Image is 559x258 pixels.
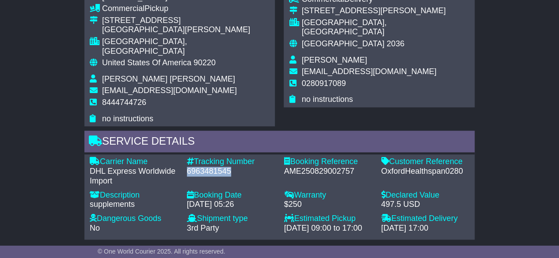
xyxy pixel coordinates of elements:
div: Declared Value [381,190,469,200]
div: [DATE] 17:00 [381,223,469,233]
span: [PERSON_NAME] [PERSON_NAME] [102,75,235,83]
div: Dangerous Goods [90,213,178,223]
div: AME250829002757 [284,167,372,176]
span: [EMAIL_ADDRESS][DOMAIN_NAME] [102,86,237,95]
div: Description [90,190,178,200]
span: United States Of America [102,58,191,67]
div: 497.5 USD [381,199,469,209]
div: Estimated Pickup [284,213,372,223]
div: [DATE] 09:00 to 17:00 [284,223,372,233]
div: OxfordHealthspan0280 [381,167,469,176]
span: 8444744726 [102,98,146,107]
span: 0280917089 [301,79,346,88]
div: [GEOGRAPHIC_DATA], [GEOGRAPHIC_DATA] [301,18,469,37]
div: [STREET_ADDRESS] [102,16,270,26]
span: no instructions [301,95,353,104]
div: Carrier Name [90,157,178,167]
div: 6963481545 [187,167,275,176]
span: [PERSON_NAME] [301,56,367,64]
div: Booking Date [187,190,275,200]
div: [STREET_ADDRESS][PERSON_NAME] [301,6,469,16]
div: [DATE] 05:26 [187,199,275,209]
div: Pickup [102,4,270,14]
span: No [90,223,100,232]
div: Service Details [84,131,475,154]
div: Booking Reference [284,157,372,167]
span: Commercial [102,4,145,13]
div: Shipment type [187,213,275,223]
span: 3rd Party [187,223,219,232]
span: © One World Courier 2025. All rights reserved. [98,248,225,255]
span: 90220 [194,58,216,67]
div: Customer Reference [381,157,469,167]
div: Tracking Number [187,157,275,167]
div: [GEOGRAPHIC_DATA], [GEOGRAPHIC_DATA] [102,37,270,56]
div: Warranty [284,190,372,200]
div: [GEOGRAPHIC_DATA][PERSON_NAME] [102,25,270,35]
div: Estimated Delivery [381,213,469,223]
span: [GEOGRAPHIC_DATA] [301,39,384,48]
span: 2036 [387,39,404,48]
div: DHL Express Worldwide Import [90,167,178,186]
div: supplements [90,199,178,209]
div: $250 [284,199,372,209]
span: [EMAIL_ADDRESS][DOMAIN_NAME] [301,67,436,76]
span: no instructions [102,114,153,123]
